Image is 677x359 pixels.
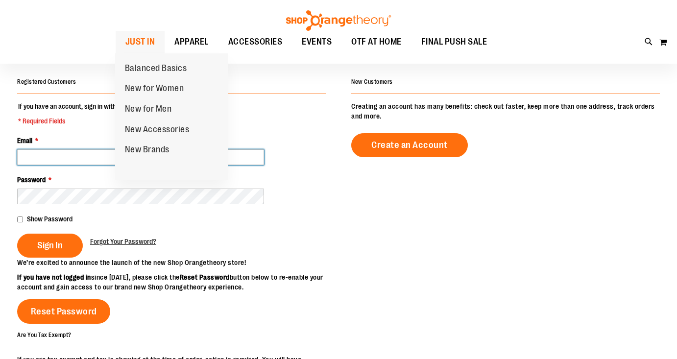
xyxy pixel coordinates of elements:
span: Create an Account [371,140,448,150]
a: Reset Password [17,299,110,324]
span: New Accessories [125,124,190,137]
span: FINAL PUSH SALE [421,31,487,53]
a: Create an Account [351,133,468,157]
ul: JUST IN [115,53,228,180]
a: New Accessories [115,120,199,140]
a: Balanced Basics [115,58,197,79]
legend: If you have an account, sign in with your email address. [17,101,173,126]
img: Shop Orangetheory [285,10,392,31]
span: EVENTS [302,31,332,53]
strong: Registered Customers [17,78,76,85]
p: Creating an account has many benefits: check out faster, keep more than one address, track orders... [351,101,660,121]
p: We’re excited to announce the launch of the new Shop Orangetheory store! [17,258,338,267]
p: since [DATE], please click the button below to re-enable your account and gain access to our bran... [17,272,338,292]
strong: Are You Tax Exempt? [17,332,72,338]
a: Forgot Your Password? [90,237,156,246]
a: New Brands [115,140,179,160]
span: Show Password [27,215,73,223]
span: Password [17,176,46,184]
a: ACCESSORIES [218,31,292,53]
span: APPAREL [174,31,209,53]
strong: If you have not logged in [17,273,91,281]
a: EVENTS [292,31,341,53]
span: Email [17,137,32,144]
span: New for Men [125,104,172,116]
span: Sign In [37,240,63,251]
button: Sign In [17,234,83,258]
a: New for Women [115,78,194,99]
span: Reset Password [31,306,97,317]
span: * Required Fields [18,116,172,126]
strong: Reset Password [180,273,230,281]
a: OTF AT HOME [341,31,411,53]
span: OTF AT HOME [351,31,402,53]
a: FINAL PUSH SALE [411,31,497,53]
a: New for Men [115,99,182,120]
span: ACCESSORIES [228,31,283,53]
a: JUST IN [116,31,165,53]
span: New Brands [125,144,169,157]
span: New for Women [125,83,184,96]
span: JUST IN [125,31,155,53]
span: Forgot Your Password? [90,238,156,245]
strong: New Customers [351,78,393,85]
span: Balanced Basics [125,63,187,75]
a: APPAREL [165,31,218,53]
